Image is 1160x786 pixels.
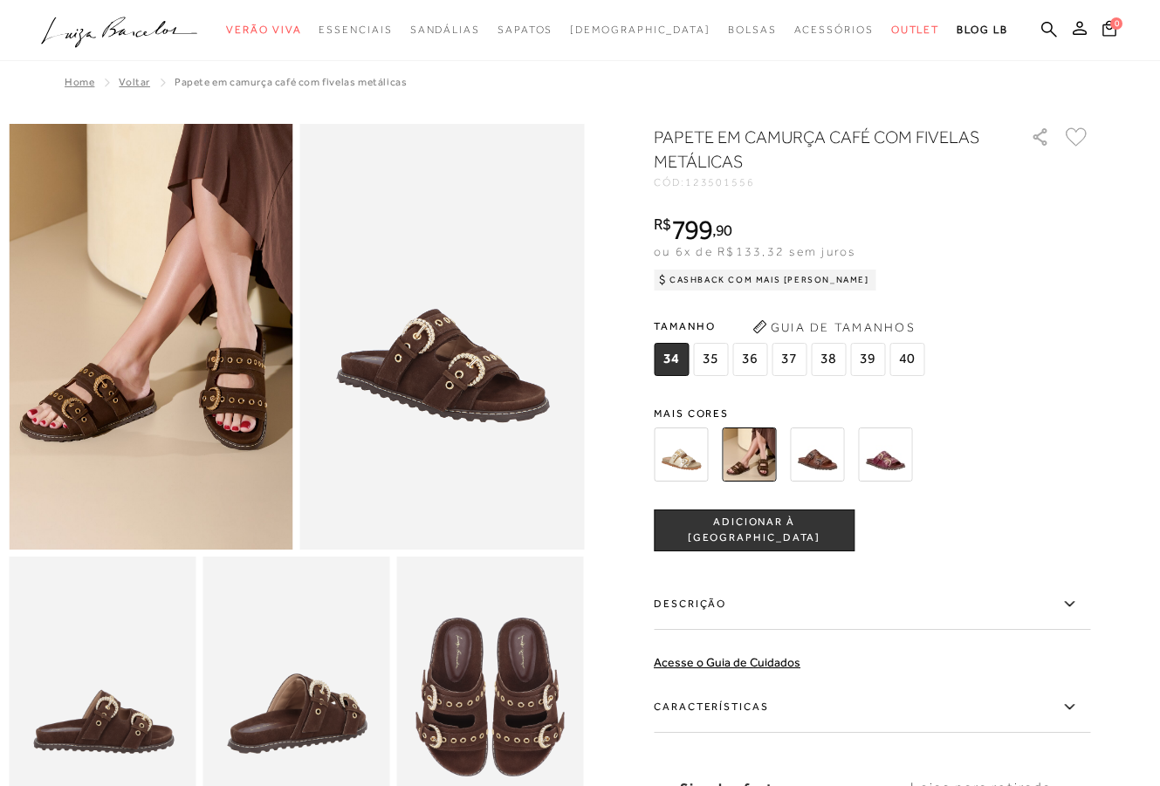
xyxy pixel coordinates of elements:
a: categoryNavScreenReaderText [498,14,553,46]
span: 38 [811,343,846,376]
button: 0 [1097,19,1122,43]
span: Bolsas [728,24,777,36]
a: categoryNavScreenReaderText [319,14,392,46]
span: ADICIONAR À [GEOGRAPHIC_DATA] [655,515,854,545]
a: categoryNavScreenReaderText [794,14,874,46]
button: ADICIONAR À [GEOGRAPHIC_DATA] [654,509,855,551]
span: 39 [850,343,885,376]
span: Verão Viva [226,24,301,36]
img: PAPETE TRATORADA WESTERN CROCO TINTO [858,427,912,482]
a: Voltar [119,76,150,88]
a: categoryNavScreenReaderText [728,14,777,46]
span: Sapatos [498,24,553,36]
span: 37 [772,343,807,376]
span: BLOG LB [957,24,1007,36]
a: categoryNavScreenReaderText [891,14,940,46]
span: 90 [716,221,732,239]
span: 799 [671,214,712,245]
span: 35 [693,343,728,376]
span: 40 [889,343,924,376]
span: Essenciais [319,24,392,36]
span: Tamanho [654,313,929,339]
h1: PAPETE EM CAMURÇA CAFÉ COM FIVELAS METÁLICAS [654,125,981,174]
i: R$ [654,216,671,232]
a: Home [65,76,94,88]
label: Características [654,682,1090,733]
span: PAPETE EM CAMURÇA CAFÉ COM FIVELAS METÁLICAS [175,76,407,88]
div: CÓD: [654,177,1003,188]
div: Cashback com Mais [PERSON_NAME] [654,270,876,290]
img: image [9,124,293,550]
img: image [300,124,585,550]
span: [DEMOGRAPHIC_DATA] [570,24,710,36]
img: PAPETE EM CAMURÇA CAFÉ COM FIVELAS METÁLICAS [722,427,776,482]
a: categoryNavScreenReaderText [410,14,480,46]
span: 123501556 [685,176,755,188]
span: Sandálias [410,24,480,36]
button: Guia de Tamanhos [746,313,921,341]
span: 0 [1110,17,1122,30]
i: , [712,222,732,238]
span: Mais cores [654,408,1090,419]
span: 36 [732,343,767,376]
span: 34 [654,343,689,376]
span: Outlet [891,24,940,36]
img: PAPETE TRATORADA WESTERN croco chocolate [790,427,844,482]
a: noSubCategoriesText [570,14,710,46]
label: Descrição [654,579,1090,630]
a: BLOG LB [957,14,1007,46]
span: ou 6x de R$133,32 sem juros [654,244,855,258]
a: Acesse o Guia de Cuidados [654,655,800,669]
span: Acessórios [794,24,874,36]
img: PAPETE DOURADA COM FIVELAS METÁLICAS [654,427,708,482]
a: categoryNavScreenReaderText [226,14,301,46]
